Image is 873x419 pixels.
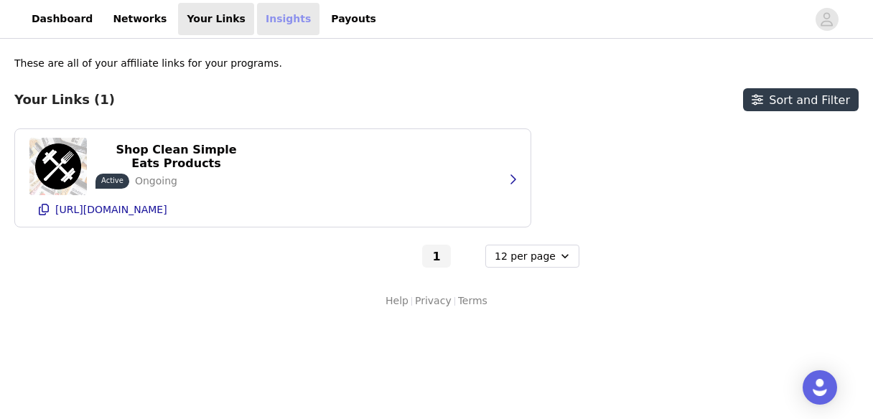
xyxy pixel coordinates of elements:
p: [URL][DOMAIN_NAME] [55,204,167,215]
a: Dashboard [23,3,101,35]
button: Shop Clean Simple Eats Products [95,145,257,168]
button: Go To Page 1 [422,245,451,268]
a: Payouts [322,3,385,35]
p: Shop Clean Simple Eats Products [104,143,248,170]
p: Active [101,175,123,186]
button: Go to next page [454,245,482,268]
button: Sort and Filter [743,88,859,111]
a: Help [386,293,409,309]
h3: Your Links (1) [14,92,115,108]
img: Shop Clean Simple Eats Products [29,138,87,195]
p: These are all of your affiliate links for your programs. [14,56,282,71]
div: Open Intercom Messenger [803,370,837,405]
button: Go to previous page [391,245,419,268]
a: Networks [104,3,175,35]
a: Insights [257,3,319,35]
button: [URL][DOMAIN_NAME] [29,198,516,221]
a: Terms [458,293,487,309]
a: Privacy [415,293,452,309]
p: Ongoing [135,174,177,189]
a: Your Links [178,3,254,35]
div: avatar [820,8,834,31]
